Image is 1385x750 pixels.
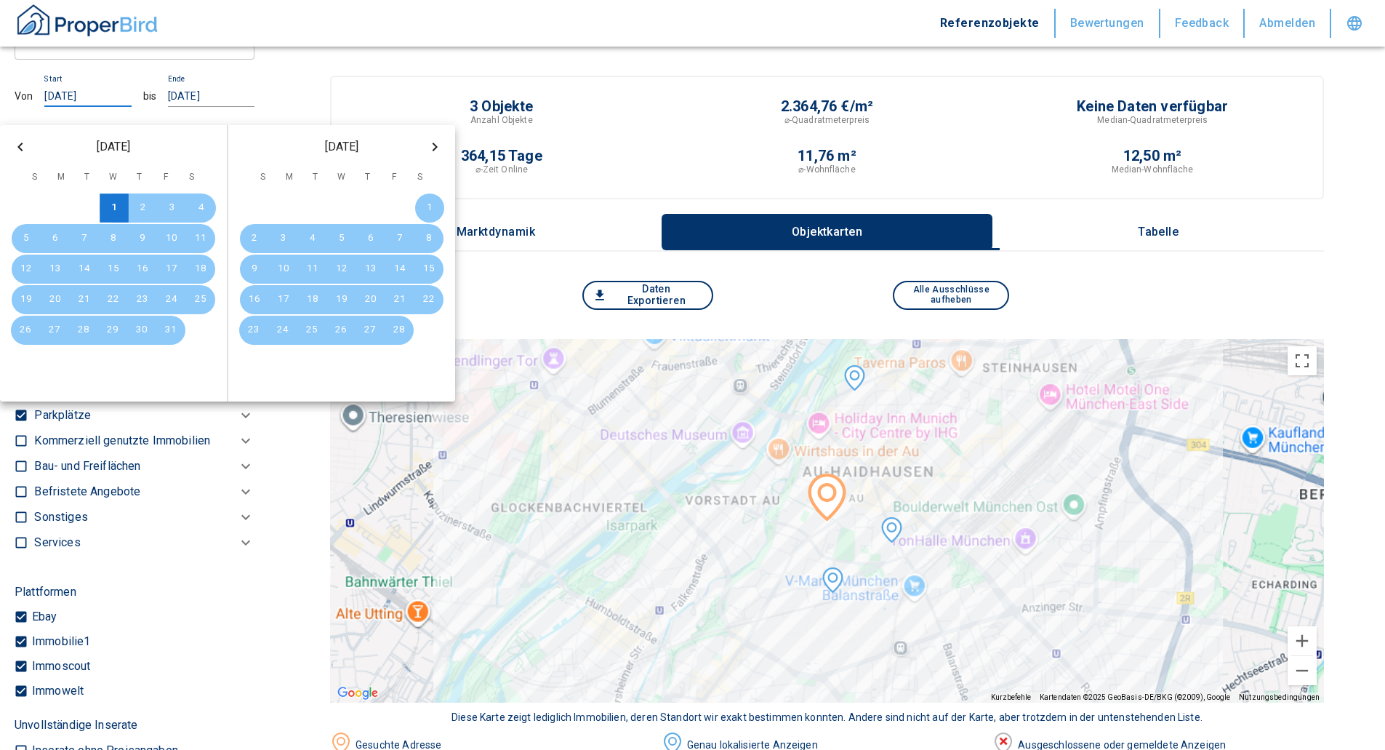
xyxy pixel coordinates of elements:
[991,693,1031,703] button: Kurzbefehle
[12,285,41,314] button: Jan 19, 2025
[15,119,254,250] div: ObjektdatenVerkaufAuf Ebay, Immobilie1, Immoscout oder ImmoweltParkplätze
[330,710,1324,725] div: Diese Karte zeigt lediglich Immobilien, deren Standort wir exakt bestimmen konnten. Andere sind n...
[34,403,254,428] div: Parkplätze
[15,89,33,103] div: Von
[240,255,269,284] button: Feb 9, 2025
[11,316,40,345] button: Jan 26, 2025
[97,137,131,157] span: [DATE]
[385,255,414,284] button: Feb 14, 2025
[470,99,534,113] p: 3 Objekte
[34,505,254,530] div: Sonstiges
[15,583,76,601] p: Plattformen
[276,163,302,192] span: M
[582,281,713,310] button: Daten Exportieren
[475,163,528,176] p: ⌀-Zeit Online
[40,316,69,345] button: Jan 27, 2025
[1077,99,1228,113] p: Keine Daten verfügbar
[1288,346,1317,375] button: Vollbildansicht ein/aus
[99,224,128,253] button: Jan 8, 2025
[186,255,215,284] button: Jan 18, 2025
[157,224,186,253] button: Jan 10, 2025
[1288,626,1317,655] button: Vergrößern
[461,148,542,163] p: 364,15 Tage
[1123,148,1182,163] p: 12,50 m²
[34,454,254,479] div: Bau- und Freiflächen
[1040,693,1230,701] span: Kartendaten ©2025 GeoBasis-DE/BKG (©2009), Google
[34,534,80,551] p: Services
[44,73,63,85] p: Start
[143,89,156,103] div: bis
[128,255,157,284] button: Jan 16, 2025
[100,163,127,192] span: W
[15,717,137,734] p: Unvollständige Inserate
[69,316,98,345] button: Jan 28, 2025
[327,285,356,314] button: Feb 19, 2025
[34,479,254,505] div: Befristete Angebote
[426,138,443,156] button: Next month
[128,224,157,253] button: Jan 9, 2025
[15,2,160,39] img: ProperBird Logo and Home Button
[22,163,48,192] span: S
[157,255,186,284] button: Jan 17, 2025
[356,224,385,253] button: Feb 6, 2025
[156,316,185,345] button: Jan 31, 2025
[414,285,443,314] button: Feb 22, 2025
[327,255,356,284] button: Feb 12, 2025
[407,163,433,192] span: S
[34,407,91,424] p: Parkplätze
[28,685,84,697] p: Immowelt
[158,194,187,223] button: Jan 3, 2025
[1245,9,1331,38] button: Abmelden
[100,194,129,223] button: Jan 1, 2025
[186,285,215,314] button: Jan 25, 2025
[240,285,269,314] button: Feb 16, 2025
[302,163,329,192] span: T
[70,255,99,284] button: Jan 14, 2025
[269,255,298,284] button: Feb 10, 2025
[1112,163,1194,176] p: Median-Wohnfläche
[12,138,29,156] button: Previous month
[240,224,269,253] button: Feb 2, 2025
[28,636,91,647] p: Immobilie1
[356,285,385,314] button: Feb 20, 2025
[70,224,99,253] button: Jan 7, 2025
[239,316,268,345] button: Feb 23, 2025
[356,255,385,284] button: Feb 13, 2025
[326,316,356,345] button: Feb 26, 2025
[34,483,140,500] p: Befristete Angebote
[1122,226,1195,239] p: Tabelle
[28,611,57,623] p: Ebay
[330,214,1324,250] div: wrapped label tabs example
[414,224,443,253] button: Feb 8, 2025
[48,163,74,192] span: M
[329,163,355,192] span: W
[798,163,855,176] p: ⌀-Wohnfläche
[298,224,327,253] button: Feb 4, 2025
[791,226,864,239] p: Objektkarten
[298,285,327,314] button: Feb 18, 2025
[168,73,185,85] p: Ende
[414,255,443,284] button: Feb 15, 2025
[250,163,276,192] span: S
[70,285,99,314] button: Jan 21, 2025
[269,224,298,253] button: Feb 3, 2025
[44,86,131,107] input: dd.mm.yyyy
[457,226,536,239] p: Marktdynamik
[784,113,870,127] p: ⌀-Quadratmeterpreis
[381,163,407,192] span: F
[15,2,160,44] button: ProperBird Logo and Home Button
[1288,656,1317,685] button: Verkleinern
[334,684,382,703] a: Dieses Gebiet in Google Maps öffnen (in neuem Fenster)
[893,281,1009,310] button: Alle Ausschlüsse aufheben
[127,316,156,345] button: Jan 30, 2025
[74,163,100,192] span: T
[269,285,298,314] button: Feb 17, 2025
[415,194,444,223] button: Feb 1, 2025
[41,255,70,284] button: Jan 13, 2025
[129,194,158,223] button: Jan 2, 2025
[356,316,385,345] button: Feb 27, 2025
[41,224,70,253] button: Jan 6, 2025
[187,194,216,223] button: Jan 4, 2025
[99,255,128,284] button: Jan 15, 2025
